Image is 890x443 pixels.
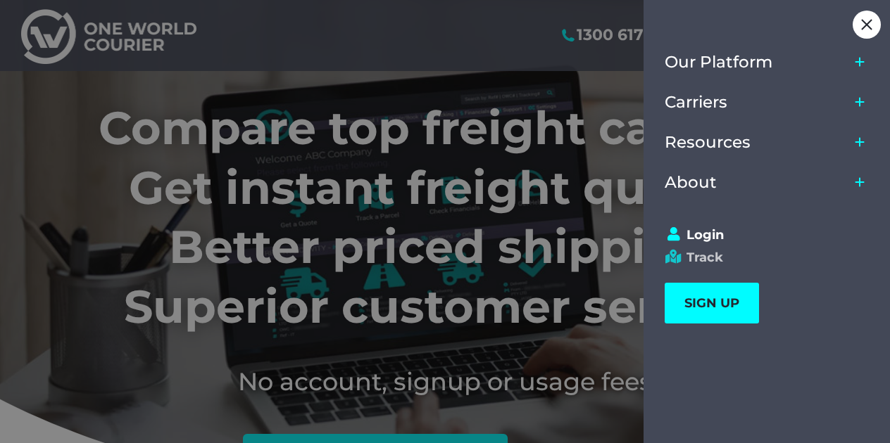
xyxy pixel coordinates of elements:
span: About [665,173,717,192]
span: Our Platform [665,53,772,72]
span: Resources [665,133,751,152]
a: Carriers [665,82,849,122]
span: SIGN UP [684,295,739,311]
a: Resources [665,122,849,162]
a: Our Platform [665,42,849,82]
a: Login [665,227,856,243]
div: Close [853,11,881,39]
a: About [665,162,849,203]
a: SIGN UP [665,283,759,323]
a: Track [665,250,856,265]
span: Carriers [665,93,727,112]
